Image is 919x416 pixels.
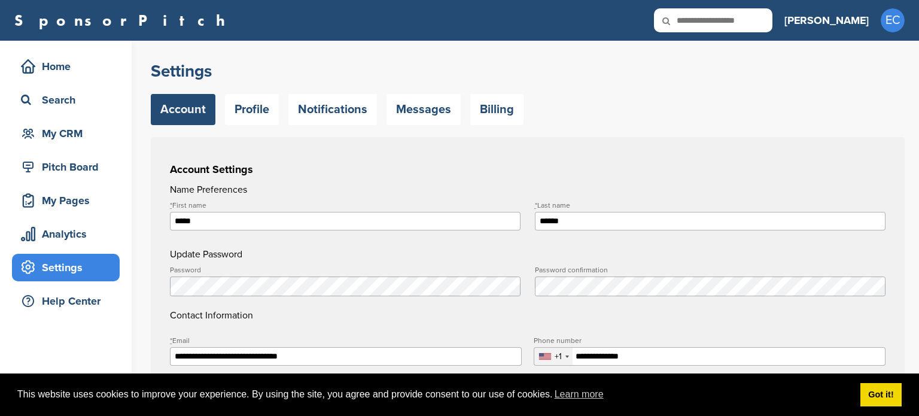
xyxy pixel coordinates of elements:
a: Analytics [12,220,120,248]
h2: Settings [151,60,905,82]
div: Settings [18,257,120,278]
div: +1 [555,353,562,361]
abbr: required [170,336,172,345]
h3: Account Settings [170,161,885,178]
a: Home [12,53,120,80]
a: Account [151,94,215,125]
label: First name [170,202,521,209]
a: learn more about cookies [553,385,605,403]
div: Pitch Board [18,156,120,178]
a: Pitch Board [12,153,120,181]
h4: Name Preferences [170,183,885,197]
a: Help Center [12,287,120,315]
abbr: required [535,201,537,209]
h3: [PERSON_NAME] [784,12,869,29]
a: Notifications [288,94,377,125]
a: Search [12,86,120,114]
abbr: required [170,201,172,209]
div: Selected country [534,348,573,365]
a: My Pages [12,187,120,214]
a: Billing [470,94,524,125]
h4: Update Password [170,247,885,262]
h4: Contact Information [170,266,885,323]
a: Profile [225,94,279,125]
label: Email [170,337,522,344]
div: Help Center [18,290,120,312]
div: Home [18,56,120,77]
label: Password [170,266,521,274]
a: dismiss cookie message [860,383,902,407]
span: This website uses cookies to improve your experience. By using the site, you agree and provide co... [17,385,851,403]
a: [PERSON_NAME] [784,7,869,34]
a: Messages [387,94,461,125]
a: Settings [12,254,120,281]
label: Password confirmation [535,266,885,274]
div: My CRM [18,123,120,144]
span: EC [881,8,905,32]
label: Phone number [534,337,885,344]
div: Search [18,89,120,111]
label: Last name [535,202,885,209]
a: SponsorPitch [14,13,233,28]
a: My CRM [12,120,120,147]
div: My Pages [18,190,120,211]
div: Analytics [18,223,120,245]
